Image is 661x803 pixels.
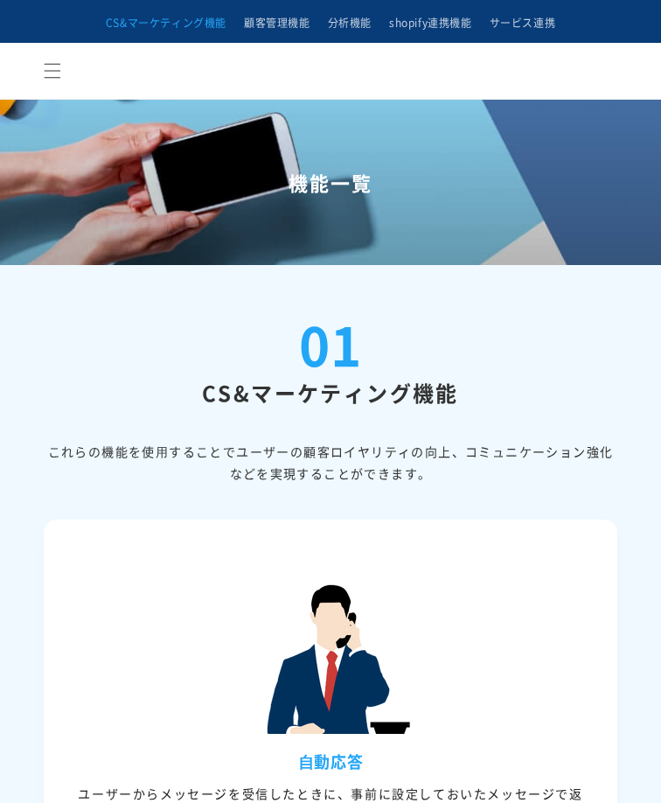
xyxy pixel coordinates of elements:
div: これらの機能を使⽤することでユーザーの顧客ロイヤリティの向上、コミュニケーション強化などを実現することができます。 [44,441,617,485]
h1: 機能一覧 [21,170,640,195]
div: 01 [299,318,361,370]
summary: メニュー [33,52,72,90]
img: ⾃動応答 [243,559,418,734]
h3: ⾃動応答 [48,751,613,772]
h2: CS&マーケティング機能 [44,379,617,406]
